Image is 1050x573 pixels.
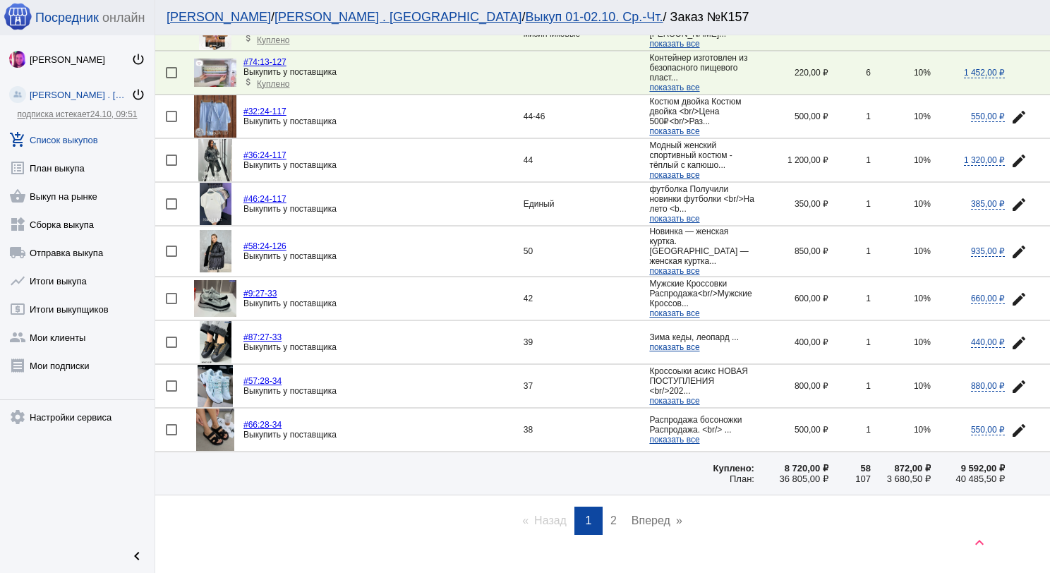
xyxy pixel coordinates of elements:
[754,155,828,165] div: 1 200,00 ₽
[243,150,286,160] a: #36:24-117
[610,514,617,526] span: 2
[828,246,871,256] div: 1
[128,548,145,565] mat-icon: chevron_left
[754,199,828,209] div: 350,00 ₽
[274,10,521,24] a: [PERSON_NAME] . [GEOGRAPHIC_DATA]
[624,507,689,535] a: Вперед page
[828,111,871,121] div: 1
[828,155,871,165] div: 1
[243,289,255,298] span: #9:
[828,425,871,435] div: 1
[9,131,26,148] mat-icon: add_shopping_cart
[649,415,754,445] app-description-cutted: Распродажа босоножки ️‍ Распродажа. <br/>️️ ...
[828,199,871,209] div: 1
[914,337,931,347] span: 10%
[931,463,1005,474] div: 9 592,00 ₽
[649,227,754,276] app-description-cutted: Новинка — женская куртка. [GEOGRAPHIC_DATA] — женская куртка...
[914,294,931,303] span: 10%
[243,420,282,430] a: #66:28-34
[243,107,286,116] a: #32:24-117
[30,90,131,100] div: [PERSON_NAME] . [GEOGRAPHIC_DATA]
[914,155,931,165] span: 10%
[524,155,593,165] div: 44
[243,332,282,342] a: #87:27-33
[243,430,524,440] div: Выкупить у поставщика
[754,474,828,484] div: 36 805,00 ₽
[534,514,567,526] span: Назад
[243,57,260,67] span: #74:
[828,463,871,474] div: 58
[243,298,524,308] div: Выкупить у поставщика
[1010,334,1027,351] mat-icon: edit
[243,150,260,160] span: #36:
[586,514,592,526] span: 1
[167,10,271,24] a: [PERSON_NAME]
[257,35,289,45] span: Куплено
[971,337,1005,348] span: 440,00 ₽
[524,199,593,209] div: Единый
[9,244,26,261] mat-icon: local_shipping
[914,381,931,391] span: 10%
[914,199,931,209] span: 10%
[871,463,931,474] div: 872,00 ₽
[649,214,699,224] span: показать все
[243,241,286,251] a: #58:24-126
[17,109,137,119] a: подписка истекает24.10, 09:51
[167,10,1025,25] div: / / / Заказ №К157
[9,188,26,205] mat-icon: shopping_basket
[649,53,754,92] app-description-cutted: Контейнер изготовлен из безопасного пищевого пласт...
[9,86,26,103] img: community_200.png
[243,332,260,342] span: #87:
[649,39,699,49] span: показать все
[194,280,236,316] img: hsMBk3MdO3_fjoXO19VyxlLQhDvykSsUeLho0a-8w4AMS3oIF0z-CUIl_UU06Ub6X4vWUxGjLfHE2QN6RGljMkpM.jpg
[243,342,524,352] div: Выкупить у поставщика
[200,183,231,225] img: xUse5KhsXIlfRKkUHvAfv2FmHYsr_Uz4GNj4G5cKiktzk84nvE-uozpAAkbkmZr8Bps2JP00l7wF0bWSSI_Px1wQ.jpg
[1010,422,1027,439] mat-icon: edit
[243,194,260,204] span: #46:
[828,474,871,484] div: 107
[102,11,145,25] span: онлайн
[649,266,699,276] span: показать все
[1010,196,1027,213] mat-icon: edit
[257,79,289,89] span: Куплено
[243,251,524,261] div: Выкупить у поставщика
[1010,291,1027,308] mat-icon: edit
[754,68,828,78] div: 220,00 ₽
[243,386,524,396] div: Выкупить у поставщика
[649,140,754,180] app-description-cutted: Модный женский спортивный костюм - тёплый с капюшо...
[971,199,1005,210] span: 385,00 ₽
[1010,152,1027,169] mat-icon: edit
[828,337,871,347] div: 1
[754,463,828,474] div: 8 720,00 ₽
[828,68,871,78] div: 6
[649,170,699,180] span: показать все
[871,474,931,484] div: 3 680,50 ₽
[9,159,26,176] mat-icon: list_alt
[649,83,699,92] span: показать все
[914,111,931,121] span: 10%
[971,111,1005,122] span: 550,00 ₽
[754,294,828,303] div: 600,00 ₽
[524,111,593,121] div: 44-46
[914,68,931,78] span: 10%
[971,381,1005,392] span: 880,00 ₽
[1010,243,1027,260] mat-icon: edit
[649,342,699,352] span: показать все
[155,507,1050,535] ul: Pagination
[971,425,1005,435] span: 550,00 ₽
[243,67,524,77] div: Выкупить у поставщика
[243,33,253,43] mat-icon: attach_money
[1010,109,1027,126] mat-icon: edit
[9,51,26,68] img: 73xLq58P2BOqs-qIllg3xXCtabieAB0OMVER0XTxHpc0AjG-Rb2SSuXsq4It7hEfqgBcQNho.jpg
[243,420,260,430] span: #66:
[9,216,26,233] mat-icon: widgets
[243,376,282,386] a: #57:28-34
[243,57,286,67] a: #74:13-127
[243,160,524,170] div: Выкупить у поставщика
[524,381,593,391] div: 37
[754,425,828,435] div: 500,00 ₽
[649,184,754,224] app-description-cutted: футболка Получили новинки футболки <br/>На лето <b...
[1010,378,1027,395] mat-icon: edit
[524,246,593,256] div: 50
[243,204,524,214] div: Выкупить у поставщика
